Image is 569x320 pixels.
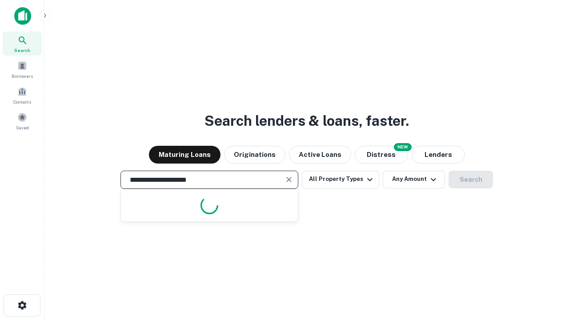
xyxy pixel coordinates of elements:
button: Active Loans [289,146,351,164]
button: Maturing Loans [149,146,220,164]
a: Contacts [3,83,42,107]
button: Lenders [412,146,465,164]
iframe: Chat Widget [525,249,569,292]
button: Any Amount [383,171,445,188]
span: Contacts [13,98,31,105]
button: Clear [283,173,295,186]
a: Saved [3,109,42,133]
span: Saved [16,124,29,131]
span: Search [14,47,30,54]
h3: Search lenders & loans, faster. [204,110,409,132]
button: Originations [224,146,285,164]
button: All Property Types [302,171,379,188]
a: Borrowers [3,57,42,81]
img: capitalize-icon.png [14,7,31,25]
div: NEW [394,143,412,151]
a: Search [3,32,42,56]
span: Borrowers [12,72,33,80]
button: Search distressed loans with lien and other non-mortgage details. [355,146,408,164]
